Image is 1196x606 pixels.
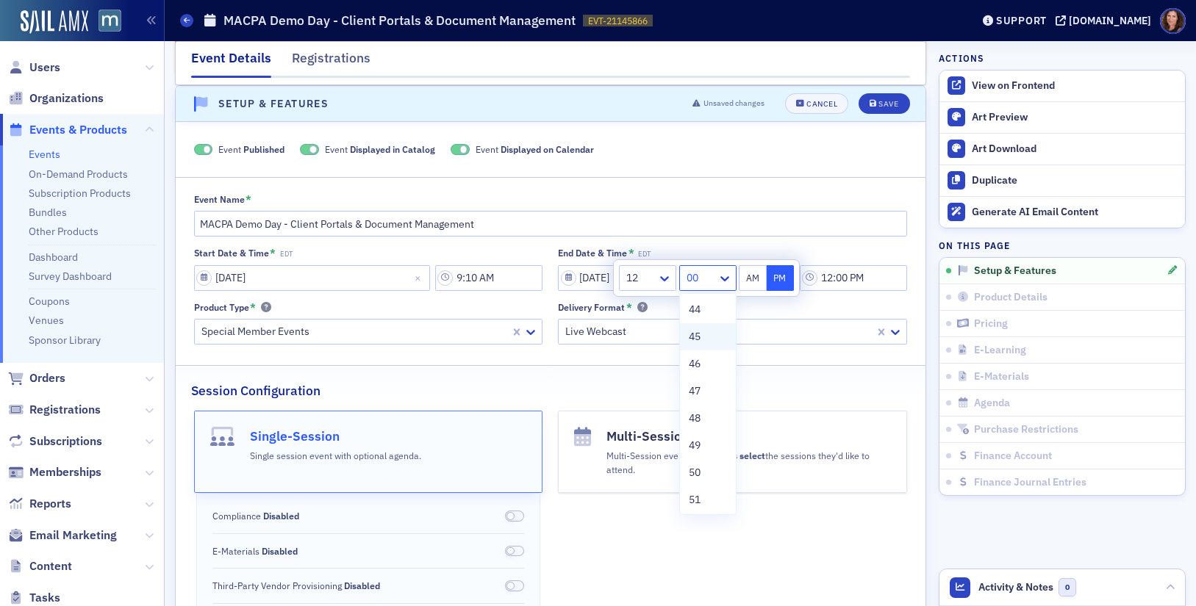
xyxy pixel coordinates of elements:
button: PM [767,265,795,291]
a: Orders [8,370,65,386]
img: SailAMX [99,10,121,32]
span: Event [476,143,594,156]
span: Activity & Notes [978,580,1053,595]
button: [DOMAIN_NAME] [1056,15,1156,26]
div: Generate AI Email Content [972,206,1178,219]
span: EVT-21145866 [588,15,648,27]
span: Displayed in Catalog [350,143,435,155]
span: Organizations [29,90,104,107]
img: SailAMX [21,10,88,34]
span: E-Materials [212,544,298,558]
span: 49 [689,438,701,453]
span: Tasks [29,590,60,606]
span: Purchase Restrictions [974,423,1078,436]
span: E-Learning [974,344,1026,357]
span: Displayed in Catalog [300,144,319,155]
button: Duplicate [939,165,1185,196]
button: Generate AI Email Content [939,196,1185,228]
a: Organizations [8,90,104,107]
span: EDT [638,250,651,259]
a: Events [29,148,60,161]
a: Sponsor Library [29,333,101,347]
h2: Session Configuration [191,381,321,400]
span: Published [243,143,284,155]
a: Registrations [8,402,101,418]
div: Save [878,100,898,108]
a: Coupons [29,295,70,308]
div: Support [996,14,1047,27]
span: Setup & Features [974,264,1056,278]
span: Compliance [212,509,299,522]
abbr: This field is required [246,193,251,206]
span: 0 [1059,578,1077,596]
abbr: This field is required [626,301,632,314]
button: Save [859,93,909,114]
span: Third-Party Vendor Provisioning [212,579,380,592]
span: Event [325,143,435,156]
span: 48 [689,411,701,426]
span: Memberships [29,464,101,480]
span: 50 [689,465,701,480]
span: Agenda [974,397,1010,410]
span: Users [29,59,60,76]
a: Tasks [8,590,60,606]
h4: Multi-Session [606,427,891,446]
a: Content [8,558,72,574]
h4: Single-Session [250,427,421,446]
span: Disabled [262,545,298,557]
div: View on Frontend [972,79,1178,93]
div: Cancel [806,100,837,108]
div: Registrations [292,48,370,76]
div: Delivery Format [558,302,625,313]
h4: Actions [939,51,984,65]
span: 46 [689,356,701,372]
a: Memberships [8,464,101,480]
span: Disabled [505,580,524,591]
span: Content [29,558,72,574]
button: Single-SessionSingle session event with optional agenda. [194,411,543,493]
a: Art Preview [939,102,1185,133]
div: Product Type [194,302,249,313]
a: Users [8,59,60,76]
span: Pricing [974,317,1008,331]
span: Unsaved changes [703,98,764,109]
a: Art Download [939,133,1185,165]
span: Disabled [344,580,380,591]
span: Finance Account [974,450,1052,463]
span: Profile [1160,8,1186,34]
abbr: This field is required [270,247,276,260]
a: Survey Dashboard [29,270,112,283]
span: 47 [689,383,701,399]
button: AM [739,265,767,291]
span: Events & Products [29,122,127,138]
span: Orders [29,370,65,386]
a: Bundles [29,206,67,219]
div: Duplicate [972,174,1178,187]
span: Disabled [505,546,524,557]
div: Event Name [194,194,245,205]
span: Disabled [505,511,524,522]
span: 45 [689,329,701,345]
button: Close [410,265,430,291]
a: Other Products [29,225,99,238]
a: View Homepage [88,10,121,35]
b: users select [715,450,765,461]
div: Single session event with optional agenda. [250,447,421,463]
a: Subscriptions [8,433,102,450]
div: [DOMAIN_NAME] [1069,14,1151,27]
h4: On this page [939,239,1186,252]
a: Dashboard [29,250,78,264]
span: Published [194,144,213,155]
span: Subscriptions [29,433,102,450]
input: 00:00 AM [800,265,907,291]
h4: Setup & Features [218,96,329,112]
input: MM/DD/YYYY [558,265,794,291]
div: Event Details [191,48,271,78]
span: 44 [689,302,701,317]
button: Multi-SessionMulti-Session event whereusers selectthe sessions they'd like to attend. [558,411,907,493]
div: End Date & Time [558,248,627,259]
a: Venues [29,314,64,327]
button: Cancel [785,93,848,114]
a: Events & Products [8,122,127,138]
